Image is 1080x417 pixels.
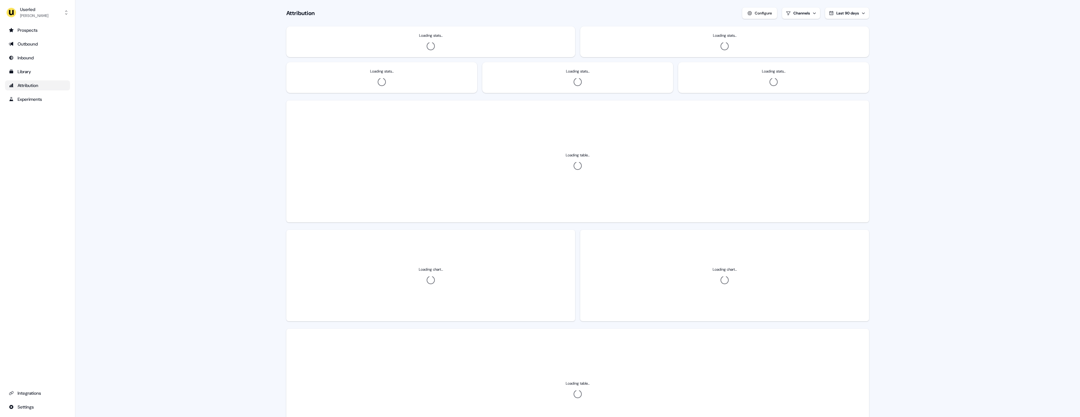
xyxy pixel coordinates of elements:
h3: Loading stats... [370,68,394,74]
button: Last 90 days [825,8,869,19]
div: Integrations [9,390,66,396]
div: Loading chart... [419,266,443,273]
div: Userled [20,6,48,13]
a: Go to outbound experience [5,39,70,49]
h3: Loading stats... [762,68,786,74]
div: Prospects [9,27,66,33]
div: Library [9,68,66,75]
div: Channels [793,10,810,16]
button: Userled[PERSON_NAME] [5,5,70,20]
div: Loading table... [566,380,590,387]
a: Go to prospects [5,25,70,35]
a: Go to attribution [5,80,70,90]
div: [PERSON_NAME] [20,13,48,19]
a: Go to integrations [5,402,70,412]
a: Go to experiments [5,94,70,104]
h1: Attribution [286,9,315,17]
h3: Loading stats... [566,68,590,74]
div: Experiments [9,96,66,102]
div: Loading table... [566,152,590,158]
div: Attribution [9,82,66,89]
h3: Loading stats... [713,32,737,39]
span: Last 90 days [836,11,859,16]
div: Configure [755,10,772,16]
a: Go to templates [5,67,70,77]
div: Inbound [9,55,66,61]
h3: Loading stats... [419,32,443,39]
div: Loading chart... [713,266,737,273]
button: Configure [742,8,777,19]
a: Go to Inbound [5,53,70,63]
div: Settings [9,404,66,410]
button: Channels [782,8,820,19]
a: Go to integrations [5,388,70,398]
div: Outbound [9,41,66,47]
